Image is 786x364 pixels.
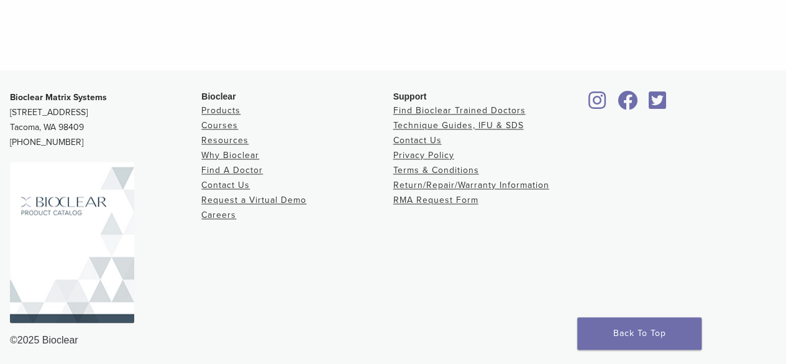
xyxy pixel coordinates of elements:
strong: Bioclear Matrix Systems [10,92,107,103]
a: Find Bioclear Trained Doctors [393,105,526,116]
a: Find A Doctor [201,165,263,175]
a: Why Bioclear [201,150,259,161]
a: Bioclear [644,98,670,111]
img: Bioclear [10,162,134,323]
a: Contact Us [393,135,442,146]
a: RMA Request Form [393,195,478,205]
span: Bioclear [201,91,235,101]
a: Terms & Conditions [393,165,479,175]
a: Products [201,105,240,116]
a: Privacy Policy [393,150,454,161]
a: Request a Virtual Demo [201,195,306,205]
a: Return/Repair/Warranty Information [393,180,549,190]
a: Careers [201,210,236,220]
a: Technique Guides, IFU & SDS [393,120,524,131]
a: Courses [201,120,238,131]
a: Back To Top [577,317,701,350]
p: [STREET_ADDRESS] Tacoma, WA 98409 [PHONE_NUMBER] [10,90,201,150]
a: Resources [201,135,249,146]
div: ©2025 Bioclear [10,332,776,347]
a: Contact Us [201,180,250,190]
span: Support [393,91,427,101]
a: Bioclear [613,98,642,111]
a: Bioclear [585,98,611,111]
